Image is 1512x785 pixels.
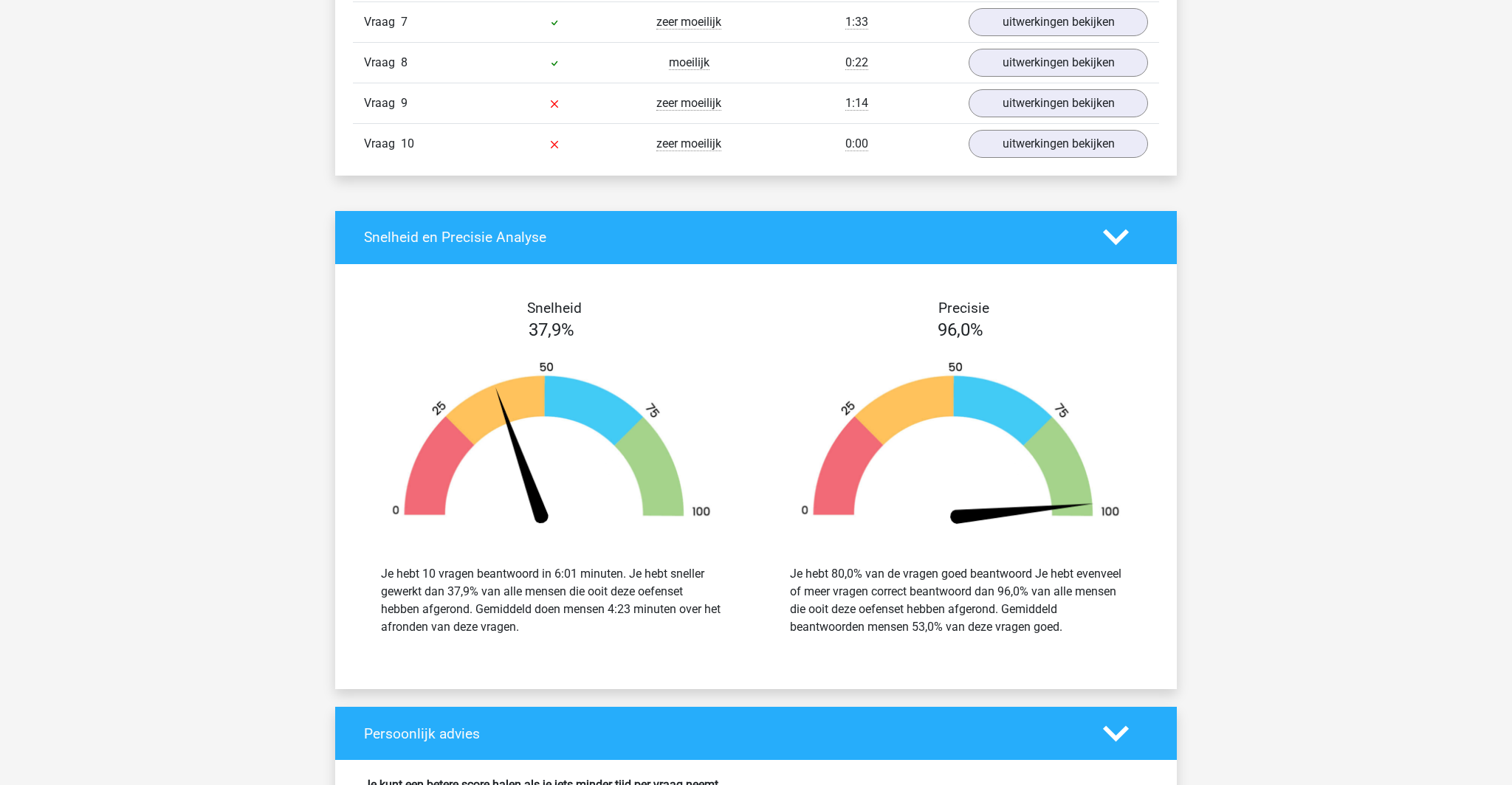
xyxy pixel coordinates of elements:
[669,55,709,70] span: moeilijk
[969,130,1148,158] a: uitwerkingen bekijken
[938,319,983,340] span: 96,0%
[364,54,401,72] span: Vraag
[845,15,868,30] span: 1:33
[401,136,414,151] span: 10
[845,55,868,70] span: 0:22
[401,55,408,69] span: 8
[656,136,721,151] span: zeer moeilijk
[656,15,721,30] span: zeer moeilijk
[364,13,401,31] span: Vraag
[364,725,1081,742] h4: Persoonlijk advies
[364,229,1081,246] h4: Snelheid en Precisie Analyse
[656,96,721,111] span: zeer moeilijk
[969,49,1148,77] a: uitwerkingen bekijken
[401,96,408,110] span: 9
[364,135,401,153] span: Vraag
[401,15,408,29] span: 7
[845,96,868,111] span: 1:14
[790,565,1131,636] div: Je hebt 80,0% van de vragen goed beantwoord Je hebt evenveel of meer vragen correct beantwoord da...
[364,94,401,112] span: Vraag
[969,8,1148,36] a: uitwerkingen bekijken
[845,136,868,151] span: 0:00
[773,300,1154,317] h4: Precisie
[529,319,574,340] span: 37,9%
[381,565,722,636] div: Je hebt 10 vragen beantwoord in 6:01 minuten. Je hebt sneller gewerkt dan 37,9% van alle mensen d...
[969,89,1148,117] a: uitwerkingen bekijken
[778,361,1143,530] img: 96.83268ea44d82.png
[369,361,734,530] img: 38.c81ac9a22bb6.png
[364,300,745,317] h4: Snelheid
